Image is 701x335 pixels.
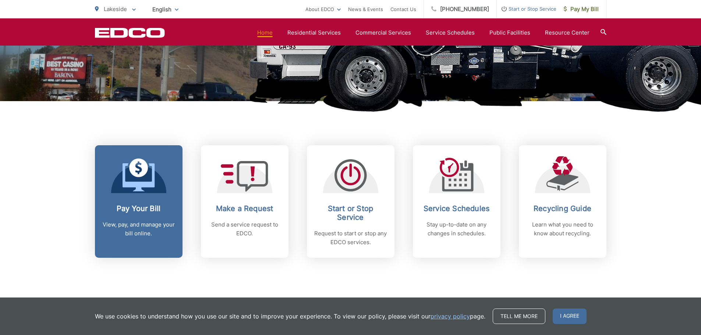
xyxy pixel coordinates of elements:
[564,5,599,14] span: Pay My Bill
[305,5,341,14] a: About EDCO
[104,6,127,13] span: Lakeside
[208,220,281,238] p: Send a service request to EDCO.
[413,145,500,258] a: Service Schedules Stay up-to-date on any changes in schedules.
[95,145,183,258] a: Pay Your Bill View, pay, and manage your bill online.
[526,204,599,213] h2: Recycling Guide
[201,145,288,258] a: Make a Request Send a service request to EDCO.
[545,28,590,37] a: Resource Center
[102,220,175,238] p: View, pay, and manage your bill online.
[493,309,545,324] a: Tell me more
[355,28,411,37] a: Commercial Services
[314,229,387,247] p: Request to start or stop any EDCO services.
[553,309,587,324] span: I agree
[526,220,599,238] p: Learn what you need to know about recycling.
[95,28,165,38] a: EDCD logo. Return to the homepage.
[489,28,530,37] a: Public Facilities
[95,312,485,321] p: We use cookies to understand how you use our site and to improve your experience. To view our pol...
[287,28,341,37] a: Residential Services
[426,28,475,37] a: Service Schedules
[314,204,387,222] h2: Start or Stop Service
[519,145,606,258] a: Recycling Guide Learn what you need to know about recycling.
[431,312,470,321] a: privacy policy
[102,204,175,213] h2: Pay Your Bill
[348,5,383,14] a: News & Events
[208,204,281,213] h2: Make a Request
[257,28,273,37] a: Home
[420,204,493,213] h2: Service Schedules
[420,220,493,238] p: Stay up-to-date on any changes in schedules.
[147,3,184,16] span: English
[390,5,416,14] a: Contact Us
